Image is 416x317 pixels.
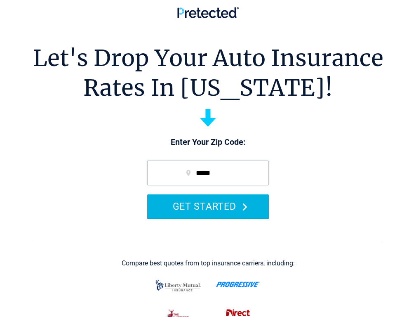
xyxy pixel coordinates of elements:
[177,7,239,18] img: Pretected Logo
[216,282,260,287] img: progressive
[147,194,269,218] button: GET STARTED
[139,137,277,148] p: Enter Your Zip Code:
[122,260,295,267] div: Compare best quotes from top insurance carriers, including:
[153,276,203,296] img: liberty
[33,43,383,103] h1: Let's Drop Your Auto Insurance Rates In [US_STATE]!
[147,161,269,185] input: zip code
